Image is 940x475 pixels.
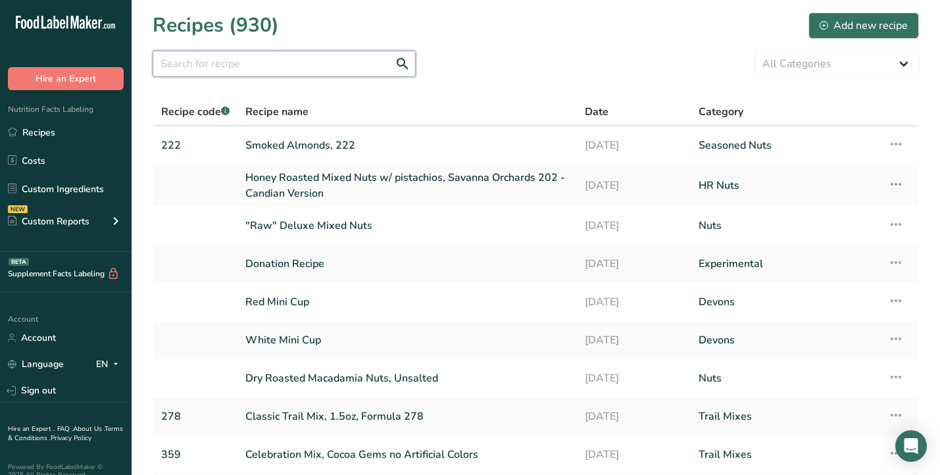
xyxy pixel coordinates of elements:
[161,132,230,159] a: 222
[8,205,28,213] div: NEW
[8,424,123,443] a: Terms & Conditions .
[245,212,569,239] a: "Raw" Deluxe Mixed Nuts
[57,424,73,434] a: FAQ .
[699,288,872,316] a: Devons
[585,132,683,159] a: [DATE]
[585,441,683,468] a: [DATE]
[699,441,872,468] a: Trail Mixes
[51,434,91,443] a: Privacy Policy
[585,170,683,201] a: [DATE]
[245,364,569,392] a: Dry Roasted Macadamia Nuts, Unsalted
[245,441,569,468] a: Celebration Mix, Cocoa Gems no Artificial Colors
[699,326,872,354] a: Devons
[245,104,309,120] span: Recipe name
[699,364,872,392] a: Nuts
[245,403,569,430] a: Classic Trail Mix, 1.5oz, Formula 278
[245,288,569,316] a: Red Mini Cup
[73,424,105,434] a: About Us .
[699,170,872,201] a: HR Nuts
[585,288,683,316] a: [DATE]
[153,11,279,40] h1: Recipes (930)
[585,212,683,239] a: [DATE]
[161,441,230,468] a: 359
[245,326,569,354] a: White Mini Cup
[161,105,230,119] span: Recipe code
[820,18,908,34] div: Add new recipe
[699,250,872,278] a: Experimental
[161,403,230,430] a: 278
[153,51,416,77] input: Search for recipe
[699,212,872,239] a: Nuts
[699,104,743,120] span: Category
[8,424,55,434] a: Hire an Expert .
[585,403,683,430] a: [DATE]
[585,250,683,278] a: [DATE]
[808,12,919,39] button: Add new recipe
[699,132,872,159] a: Seasoned Nuts
[8,353,64,376] a: Language
[585,364,683,392] a: [DATE]
[245,170,569,201] a: Honey Roasted Mixed Nuts w/ pistachios, Savanna Orchards 202 - Candian Version
[8,214,89,228] div: Custom Reports
[245,132,569,159] a: Smoked Almonds, 222
[96,357,124,372] div: EN
[585,326,683,354] a: [DATE]
[9,258,29,266] div: BETA
[585,104,608,120] span: Date
[245,250,569,278] a: Donation Recipe
[699,403,872,430] a: Trail Mixes
[895,430,927,462] div: Open Intercom Messenger
[8,67,124,90] button: Hire an Expert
